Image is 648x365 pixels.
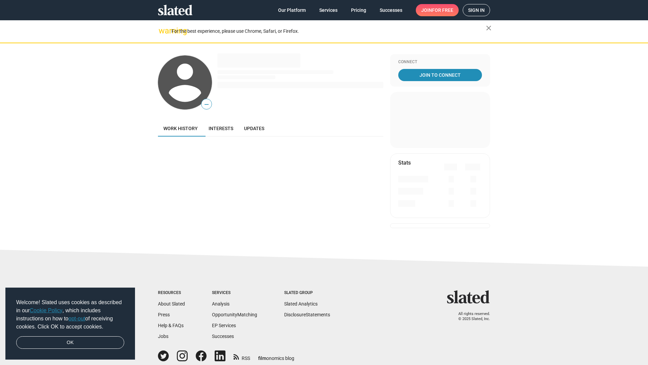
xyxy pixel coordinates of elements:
[284,290,330,296] div: Slated Group
[239,120,270,137] a: Updates
[278,4,306,16] span: Our Platform
[319,4,337,16] span: Services
[468,4,485,16] span: Sign in
[171,27,486,36] div: For the best experience, please use Chrome, Safari, or Firefox.
[158,290,185,296] div: Resources
[244,126,264,131] span: Updates
[432,4,453,16] span: for free
[212,334,234,339] a: Successes
[30,308,62,313] a: Cookie Policy
[234,351,250,362] a: RSS
[212,323,236,328] a: EP Services
[485,24,493,32] mat-icon: close
[398,69,482,81] a: Join To Connect
[158,312,170,317] a: Press
[158,334,168,339] a: Jobs
[398,59,482,65] div: Connect
[416,4,459,16] a: Joinfor free
[314,4,343,16] a: Services
[421,4,453,16] span: Join
[284,301,318,307] a: Slated Analytics
[212,312,257,317] a: OpportunityMatching
[158,301,185,307] a: About Slated
[258,356,266,361] span: film
[398,159,411,166] mat-card-title: Stats
[203,120,239,137] a: Interests
[16,336,124,349] a: dismiss cookie message
[380,4,402,16] span: Successes
[201,100,212,109] span: —
[284,312,330,317] a: DisclosureStatements
[69,316,85,321] a: opt-out
[163,126,198,131] span: Work history
[346,4,372,16] a: Pricing
[209,126,233,131] span: Interests
[374,4,408,16] a: Successes
[158,120,203,137] a: Work history
[258,350,294,362] a: filmonomics blog
[273,4,311,16] a: Our Platform
[451,312,490,321] p: All rights reserved. © 2025 Slated, Inc.
[400,69,481,81] span: Join To Connect
[159,27,167,35] mat-icon: warning
[212,301,230,307] a: Analysis
[212,290,257,296] div: Services
[158,323,184,328] a: Help & FAQs
[351,4,366,16] span: Pricing
[16,298,124,331] span: Welcome! Slated uses cookies as described in our , which includes instructions on how to of recei...
[5,288,135,360] div: cookieconsent
[463,4,490,16] a: Sign in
